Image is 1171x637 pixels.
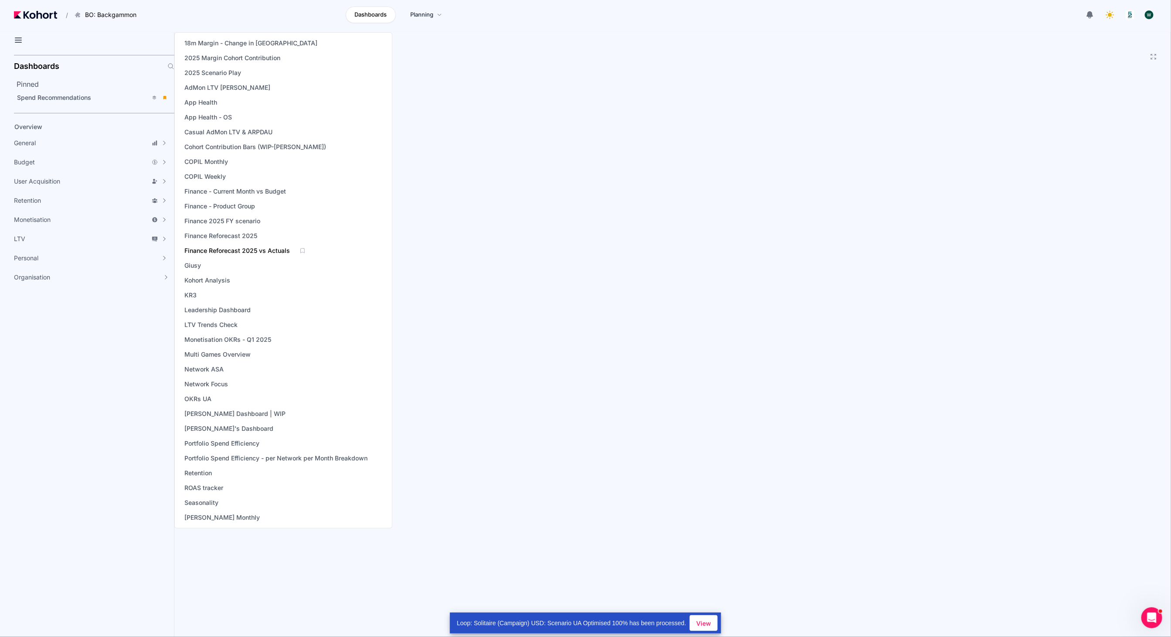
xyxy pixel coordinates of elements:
[17,79,174,89] h2: Pinned
[184,143,326,151] span: Cohort Contribution Bars (WIP-[PERSON_NAME])
[450,613,690,634] div: Loop: Solitaire (Campaign) USD: Scenario UA Optimised 100% has been processed.
[184,98,217,107] span: App Health
[184,409,286,418] span: [PERSON_NAME] Dashboard | WIP
[182,52,283,64] a: 2025 Margin Cohort Contribution
[184,157,228,166] span: COPIL Monthly
[59,10,68,20] span: /
[354,10,387,19] span: Dashboards
[184,513,260,522] span: [PERSON_NAME] Monthly
[182,274,233,286] a: Kohort Analysis
[1141,607,1162,628] iframe: Intercom live chat
[14,196,41,205] span: Retention
[1126,10,1134,19] img: logo_logo_images_1_20240607072359498299_20240828135028712857.jpeg
[184,232,257,240] span: Finance Reforecast 2025
[184,439,259,448] span: Portfolio Spend Efficiency
[184,350,251,359] span: Multi Games Overview
[184,395,211,403] span: OKRs UA
[182,245,293,257] a: Finance Reforecast 2025 vs Actuals
[182,37,320,49] a: 18m Margin - Change in [GEOGRAPHIC_DATA]
[184,469,212,477] span: Retention
[182,259,204,272] a: Giusy
[184,306,251,314] span: Leadership Dashboard
[346,7,396,23] a: Dashboards
[182,422,276,435] a: [PERSON_NAME]'s Dashboard
[184,128,272,136] span: Casual AdMon LTV & ARPDAU
[182,363,226,375] a: Network ASA
[184,187,286,196] span: Finance - Current Month vs Budget
[1150,53,1157,60] button: Fullscreen
[184,202,255,211] span: Finance - Product Group
[14,273,50,282] span: Organisation
[690,615,718,631] button: View
[14,123,42,130] span: Overview
[17,94,91,101] span: Spend Recommendations
[182,437,262,450] a: Portfolio Spend Efficiency
[184,246,290,255] span: Finance Reforecast 2025 vs Actuals
[184,68,241,77] span: 2025 Scenario Play
[182,482,226,494] a: ROAS tracker
[184,113,232,122] span: App Health - OS
[184,365,224,374] span: Network ASA
[182,230,260,242] a: Finance Reforecast 2025
[182,511,262,524] a: [PERSON_NAME] Monthly
[14,215,51,224] span: Monetisation
[184,83,270,92] span: AdMon LTV [PERSON_NAME]
[70,7,146,22] button: BO: Backgammon
[14,177,60,186] span: User Acquisition
[182,289,199,301] a: KR3
[184,380,228,388] span: Network Focus
[184,484,223,492] span: ROAS tracker
[184,291,197,300] span: KR3
[14,254,38,262] span: Personal
[182,467,214,479] a: Retention
[182,378,231,390] a: Network Focus
[182,319,240,331] a: LTV Trends Check
[14,62,59,70] h2: Dashboards
[182,393,214,405] a: OKRs UA
[184,454,368,463] span: Portfolio Spend Efficiency - per Network per Month Breakdown
[184,172,226,181] span: COPIL Weekly
[182,215,263,227] a: Finance 2025 FY scenario
[14,139,36,147] span: General
[182,170,228,183] a: COPIL Weekly
[410,10,433,19] span: Planning
[182,111,235,123] a: App Health - OS
[184,320,238,329] span: LTV Trends Check
[182,82,273,94] a: AdMon LTV [PERSON_NAME]
[184,498,218,507] span: Seasonality
[401,7,451,23] a: Planning
[85,10,136,19] span: BO: Backgammon
[182,126,275,138] a: Casual AdMon LTV & ARPDAU
[182,452,370,464] a: Portfolio Spend Efficiency - per Network per Month Breakdown
[182,185,289,198] a: Finance - Current Month vs Budget
[182,497,221,509] a: Seasonality
[11,120,160,133] a: Overview
[14,91,172,104] a: Spend Recommendations
[14,235,25,243] span: LTV
[182,200,258,212] a: Finance - Product Group
[184,261,201,270] span: Giusy
[14,158,35,167] span: Budget
[184,39,317,48] span: 18m Margin - Change in [GEOGRAPHIC_DATA]
[184,335,271,344] span: Monetisation OKRs - Q1 2025
[696,619,711,628] span: View
[182,156,231,168] a: COPIL Monthly
[182,67,244,79] a: 2025 Scenario Play
[182,408,288,420] a: [PERSON_NAME] Dashboard | WIP
[14,11,57,19] img: Kohort logo
[182,334,274,346] a: Monetisation OKRs - Q1 2025
[184,276,230,285] span: Kohort Analysis
[184,54,280,62] span: 2025 Margin Cohort Contribution
[184,217,260,225] span: Finance 2025 FY scenario
[182,348,253,361] a: Multi Games Overview
[182,141,329,153] a: Cohort Contribution Bars (WIP-[PERSON_NAME])
[184,424,273,433] span: [PERSON_NAME]'s Dashboard
[182,304,253,316] a: Leadership Dashboard
[182,96,220,109] a: App Health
